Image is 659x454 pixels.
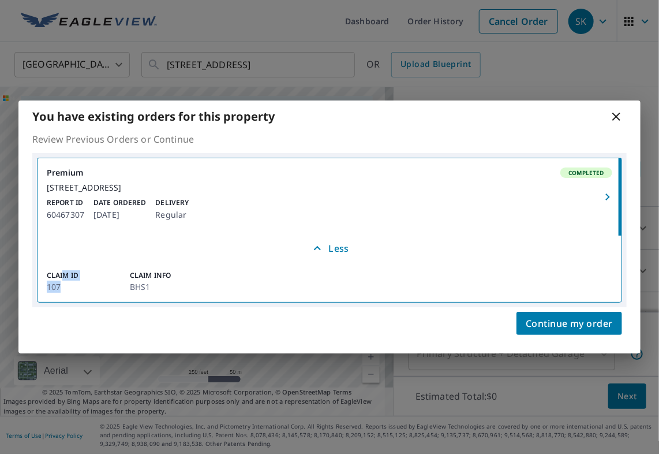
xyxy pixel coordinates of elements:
[47,183,612,193] div: [STREET_ADDRESS]
[47,198,84,208] p: Report ID
[47,281,116,293] p: 107
[310,241,349,255] p: Less
[130,270,199,281] p: Claim Info
[47,168,612,178] div: Premium
[47,208,84,222] p: 60467307
[155,198,189,208] p: Delivery
[32,132,627,146] p: Review Previous Orders or Continue
[38,158,621,236] a: PremiumCompleted[STREET_ADDRESS]Report ID60467307Date Ordered[DATE]DeliveryRegular
[155,208,189,222] p: Regular
[93,208,146,222] p: [DATE]
[93,198,146,208] p: Date Ordered
[38,236,621,261] button: Less
[516,312,622,335] button: Continue my order
[130,281,199,293] p: BHS1
[32,109,275,124] b: You have existing orders for this property
[561,169,611,177] span: Completed
[47,270,116,281] p: Claim ID
[526,315,613,332] span: Continue my order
